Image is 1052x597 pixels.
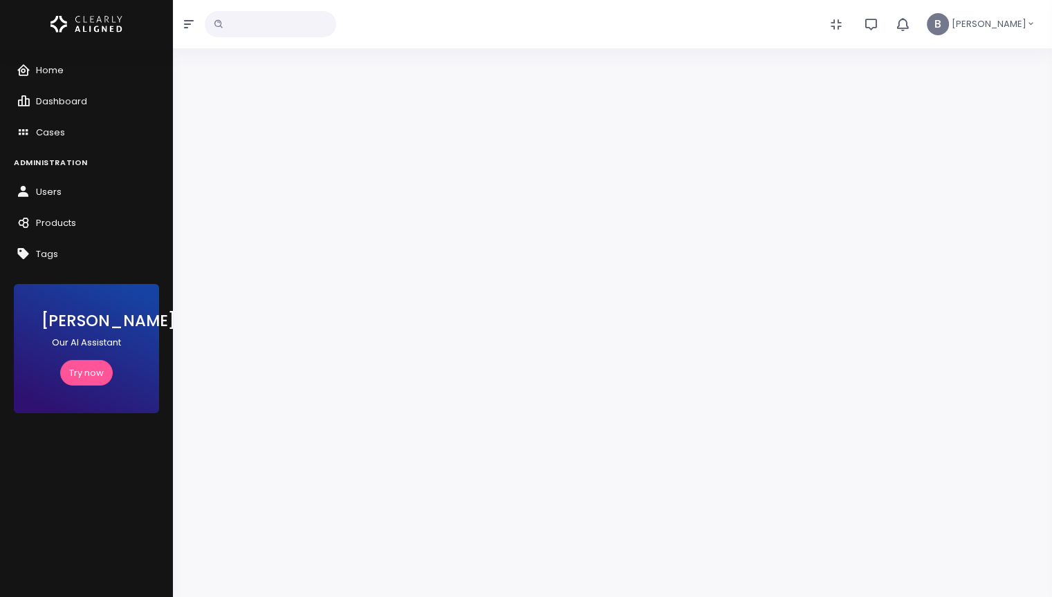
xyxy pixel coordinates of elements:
span: Cases [36,126,65,139]
span: Users [36,185,62,198]
span: Products [36,216,76,229]
span: [PERSON_NAME] [952,17,1026,31]
span: Dashboard [36,95,87,108]
span: Home [36,64,64,77]
span: B [927,13,949,35]
a: Try now [60,360,113,386]
img: Logo Horizontal [50,10,122,39]
span: Tags [36,247,58,260]
h3: [PERSON_NAME] [41,312,131,330]
p: Our AI Assistant [41,336,131,350]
